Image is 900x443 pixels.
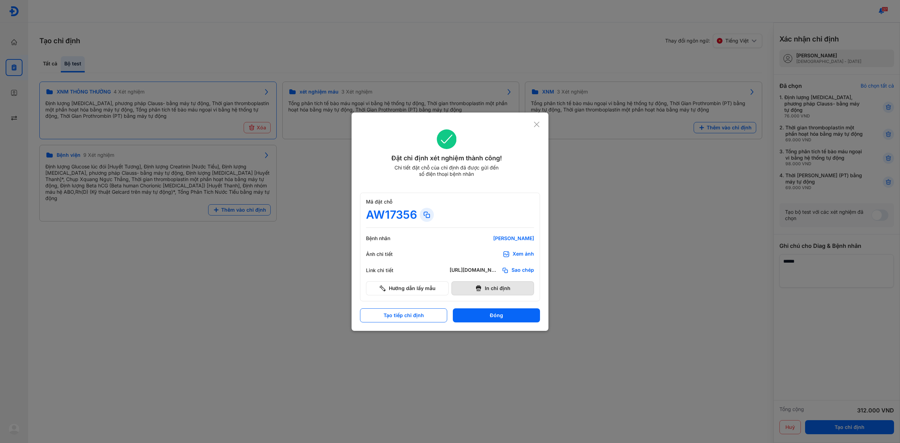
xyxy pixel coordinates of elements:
div: Đặt chỉ định xét nghiệm thành công! [360,153,533,163]
span: Sao chép [512,267,534,274]
div: AW17356 [366,208,417,222]
button: Đóng [453,308,540,322]
div: [URL][DOMAIN_NAME] [450,267,499,274]
button: Hướng dẫn lấy mẫu [366,281,449,295]
div: Mã đặt chỗ [366,199,534,205]
button: In chỉ định [451,281,534,295]
button: Tạo tiếp chỉ định [360,308,447,322]
div: Xem ảnh [513,251,534,258]
div: Ảnh chi tiết [366,251,408,257]
div: [PERSON_NAME] [450,235,534,242]
div: Bệnh nhân [366,235,408,242]
div: Link chi tiết [366,267,408,274]
div: Chi tiết đặt chỗ của chỉ định đã được gửi đến số điện thoại bệnh nhân [391,165,502,177]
